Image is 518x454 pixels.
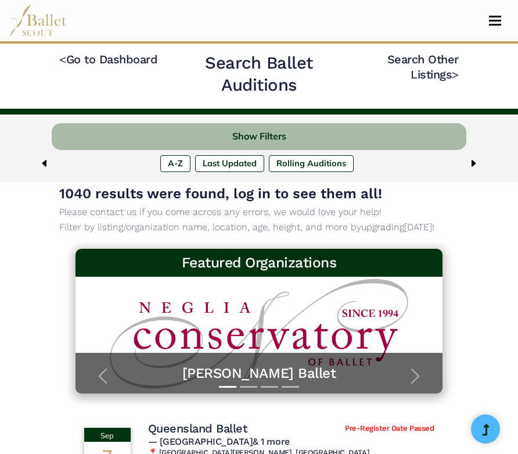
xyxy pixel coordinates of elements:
[387,52,459,81] a: Search Other Listings>
[85,253,434,272] h3: Featured Organizations
[148,436,290,447] span: — [GEOGRAPHIC_DATA]
[195,155,264,171] label: Last Updated
[481,15,509,26] button: Toggle navigation
[452,67,459,81] code: >
[176,52,342,96] h2: Search Ballet Auditions
[160,155,190,171] label: A-Z
[59,205,459,220] p: Please contact us if you come across any errors, we would love your help!
[219,380,236,394] button: Slide 1
[253,436,289,447] a: & 1 more
[59,52,66,66] code: <
[87,364,431,382] a: [PERSON_NAME] Ballet
[261,380,278,394] button: Slide 3
[269,155,354,171] label: Rolling Auditions
[59,52,157,66] a: <Go to Dashboard
[240,380,257,394] button: Slide 2
[52,123,466,151] button: Show Filters
[59,220,459,235] p: Filter by listing/organization name, location, age, height, and more by [DATE]!
[345,424,434,434] span: Pre-Register Date Passed
[148,421,247,436] h4: Queensland Ballet
[84,428,131,442] div: Sep
[282,380,299,394] button: Slide 4
[59,185,382,202] span: 1040 results were found, log in to see them all!
[361,221,404,233] a: upgrading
